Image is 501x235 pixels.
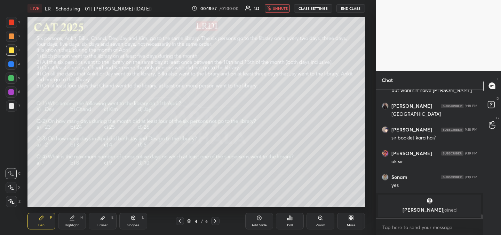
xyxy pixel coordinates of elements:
[347,223,356,227] div: More
[391,158,477,165] div: ok sir
[465,104,477,108] div: 9:18 PM
[441,104,463,108] img: 4P8fHbbgJtejmAAAAAElFTkSuQmCC
[316,223,325,227] div: Zoom
[382,207,477,213] p: [PERSON_NAME]
[391,127,432,133] h6: [PERSON_NAME]
[201,219,203,223] div: /
[391,174,407,180] h6: Sonam
[336,4,365,13] button: END CLASS
[376,90,483,219] div: grid
[252,223,267,227] div: Add Slide
[496,96,499,101] p: D
[465,128,477,132] div: 9:18 PM
[273,6,288,11] span: unmute
[382,174,388,180] img: thumbnail.jpg
[50,216,52,219] div: P
[294,4,332,13] button: CLASS SETTINGS
[27,4,42,13] div: LIVE
[391,150,432,157] h6: [PERSON_NAME]
[382,127,388,133] img: thumbnail.jpg
[127,223,139,227] div: Shapes
[6,196,21,207] div: Z
[441,151,463,156] img: 4P8fHbbgJtejmAAAAAElFTkSuQmCC
[204,218,208,224] div: 6
[391,111,477,118] div: [GEOGRAPHIC_DATA]
[254,7,259,10] div: 142
[496,115,499,121] p: G
[465,175,477,179] div: 9:19 PM
[376,71,398,89] p: Chat
[6,168,21,179] div: C
[97,223,108,227] div: Eraser
[38,223,45,227] div: Pen
[6,59,20,70] div: 4
[111,216,113,219] div: E
[426,197,433,204] img: default.png
[497,76,499,82] p: T
[65,223,79,227] div: Highlight
[287,223,293,227] div: Poll
[45,5,152,12] h4: LR - Scheduling - 01 | [PERSON_NAME] ([DATE])
[265,4,290,13] button: unmute
[80,216,83,219] div: H
[441,175,463,179] img: 4P8fHbbgJtejmAAAAAElFTkSuQmCC
[391,103,432,109] h6: [PERSON_NAME]
[441,128,463,132] img: 4P8fHbbgJtejmAAAAAElFTkSuQmCC
[6,17,20,28] div: 1
[6,73,20,84] div: 5
[391,182,477,189] div: yes
[6,182,21,193] div: X
[192,219,199,223] div: 4
[6,31,20,42] div: 2
[443,206,457,213] span: joined
[465,151,477,156] div: 9:19 PM
[382,103,388,109] img: thumbnail.jpg
[6,45,20,56] div: 3
[6,100,20,112] div: 7
[391,87,477,94] div: but wohi sirf solve [PERSON_NAME]
[391,135,477,142] div: sir booklet kara hai?
[142,216,144,219] div: L
[382,150,388,157] img: thumbnail.jpg
[6,86,20,98] div: 6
